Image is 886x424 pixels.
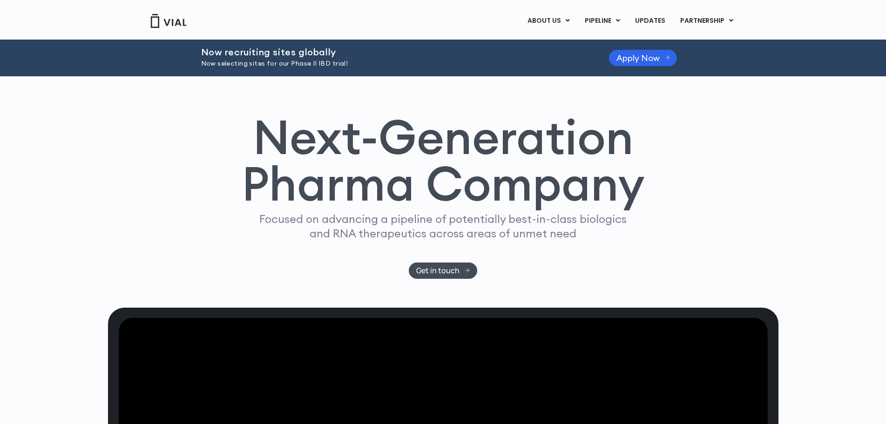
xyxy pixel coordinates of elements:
[520,13,577,29] a: ABOUT USMenu Toggle
[201,59,586,69] p: Now selecting sites for our Phase II IBD trial!
[150,14,187,28] img: Vial Logo
[256,212,631,241] p: Focused on advancing a pipeline of potentially best-in-class biologics and RNA therapeutics acros...
[201,47,586,57] h2: Now recruiting sites globally
[577,13,627,29] a: PIPELINEMenu Toggle
[673,13,741,29] a: PARTNERSHIPMenu Toggle
[242,114,645,208] h1: Next-Generation Pharma Company
[628,13,672,29] a: UPDATES
[409,262,477,279] a: Get in touch
[616,54,660,61] span: Apply Now
[609,50,677,66] a: Apply Now
[416,267,460,274] span: Get in touch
